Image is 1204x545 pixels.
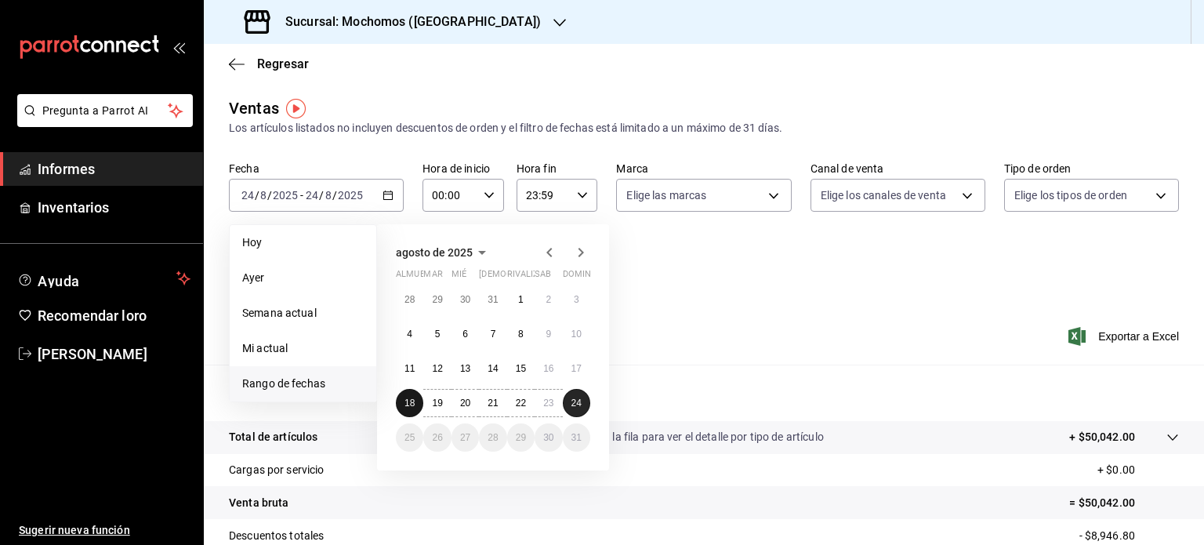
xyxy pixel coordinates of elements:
abbr: 28 de julio de 2025 [404,294,415,305]
abbr: 14 de agosto de 2025 [488,363,498,374]
font: Fecha [229,162,259,175]
a: Pregunta a Parrot AI [11,114,193,130]
font: 23 [543,398,553,409]
button: 24 de agosto de 2025 [563,389,590,417]
img: Marcador de información sobre herramientas [286,99,306,118]
button: 31 de julio de 2025 [479,285,506,314]
font: [DEMOGRAPHIC_DATA] [479,269,571,279]
button: 15 de agosto de 2025 [507,354,535,383]
button: agosto de 2025 [396,243,491,262]
font: 27 [460,432,470,443]
abbr: 15 de agosto de 2025 [516,363,526,374]
button: 22 de agosto de 2025 [507,389,535,417]
abbr: 1 de agosto de 2025 [518,294,524,305]
font: Total de artículos [229,431,317,443]
font: Ayuda [38,273,80,289]
font: = $50,042.00 [1069,496,1135,509]
font: 10 [571,329,582,340]
abbr: 19 de agosto de 2025 [432,398,442,409]
button: Regresar [229,56,309,71]
button: 9 de agosto de 2025 [535,320,562,348]
font: / [255,189,259,202]
input: ---- [272,189,299,202]
font: 22 [516,398,526,409]
font: Cargas por servicio [229,463,325,476]
abbr: domingo [563,269,600,285]
font: 29 [432,294,442,305]
input: -- [241,189,255,202]
font: 15 [516,363,526,374]
abbr: 26 de agosto de 2025 [432,432,442,443]
font: Semana actual [242,307,317,319]
abbr: 25 de agosto de 2025 [404,432,415,443]
font: - [300,189,303,202]
button: 29 de agosto de 2025 [507,423,535,452]
font: 11 [404,363,415,374]
input: -- [305,189,319,202]
font: 25 [404,432,415,443]
button: 31 de agosto de 2025 [563,423,590,452]
font: Rango de fechas [242,377,325,390]
input: ---- [337,189,364,202]
font: 26 [432,432,442,443]
button: 23 de agosto de 2025 [535,389,562,417]
button: 7 de agosto de 2025 [479,320,506,348]
font: Ventas [229,99,279,118]
abbr: 17 de agosto de 2025 [571,363,582,374]
font: rivalizar [507,269,550,279]
abbr: 30 de agosto de 2025 [543,432,553,443]
font: mié [451,269,466,279]
font: + $50,042.00 [1069,431,1135,443]
font: Sucursal: Mochomos ([GEOGRAPHIC_DATA]) [285,14,541,29]
font: 12 [432,363,442,374]
font: Mi actual [242,342,288,354]
font: / [332,189,337,202]
font: Tipo de orden [1004,162,1072,175]
font: 14 [488,363,498,374]
font: 6 [462,329,468,340]
font: dominio [563,269,600,279]
font: 9 [546,329,551,340]
abbr: jueves [479,269,571,285]
font: Los artículos listados no incluyen descuentos de orden y el filtro de fechas está limitado a un m... [229,122,782,134]
abbr: 29 de julio de 2025 [432,294,442,305]
input: -- [325,189,332,202]
font: Regresar [257,56,309,71]
button: 21 de agosto de 2025 [479,389,506,417]
font: Ayer [242,271,265,284]
button: 27 de agosto de 2025 [451,423,479,452]
button: 26 de agosto de 2025 [423,423,451,452]
button: 18 de agosto de 2025 [396,389,423,417]
abbr: 21 de agosto de 2025 [488,398,498,409]
abbr: 10 de agosto de 2025 [571,329,582,340]
font: Venta bruta [229,496,288,509]
font: 21 [488,398,498,409]
abbr: 18 de agosto de 2025 [404,398,415,409]
font: Elige las marcas [626,189,706,202]
button: 14 de agosto de 2025 [479,354,506,383]
abbr: lunes [396,269,442,285]
font: Hora fin [517,162,557,175]
button: 4 de agosto de 2025 [396,320,423,348]
font: / [319,189,324,202]
button: 11 de agosto de 2025 [396,354,423,383]
abbr: martes [423,269,442,285]
font: 17 [571,363,582,374]
font: [PERSON_NAME] [38,346,147,362]
button: 28 de agosto de 2025 [479,423,506,452]
button: 2 de agosto de 2025 [535,285,562,314]
button: 28 de julio de 2025 [396,285,423,314]
font: 13 [460,363,470,374]
abbr: 4 de agosto de 2025 [407,329,412,340]
font: + $0.00 [1097,463,1135,476]
button: 19 de agosto de 2025 [423,389,451,417]
abbr: 9 de agosto de 2025 [546,329,551,340]
button: 13 de agosto de 2025 [451,354,479,383]
font: Hoy [242,236,262,249]
font: 3 [574,294,579,305]
font: 18 [404,398,415,409]
abbr: 12 de agosto de 2025 [432,363,442,374]
abbr: 6 de agosto de 2025 [462,329,468,340]
font: almuerzo [396,269,442,279]
font: Da clic en la fila para ver el detalle por tipo de artículo [564,431,824,443]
